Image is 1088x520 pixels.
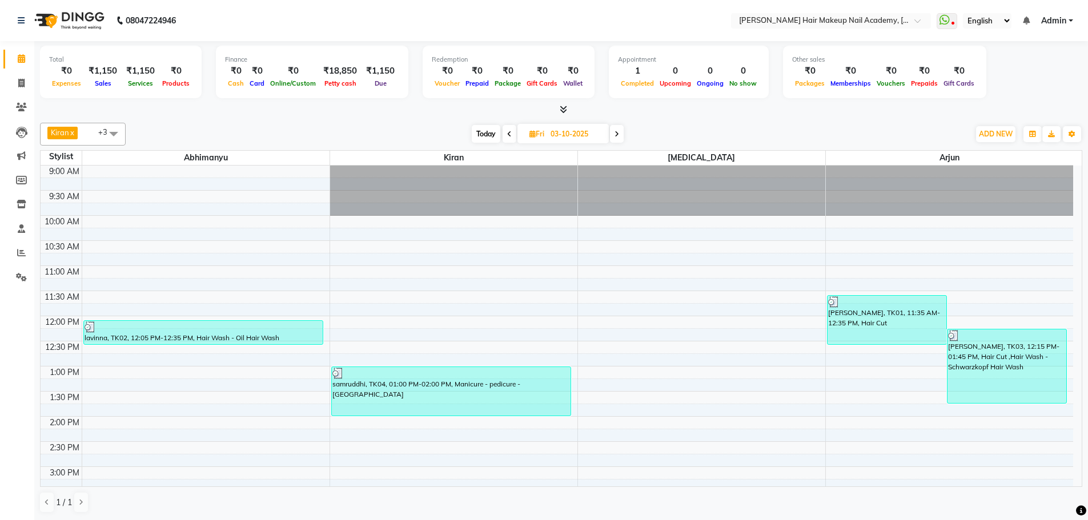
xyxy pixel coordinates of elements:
[560,79,585,87] span: Wallet
[948,329,1066,403] div: [PERSON_NAME], TK03, 12:15 PM-01:45 PM, Hair Cut ,Hair Wash - Schwarzkopf Hair Wash
[47,392,82,404] div: 1:30 PM
[47,467,82,479] div: 3:00 PM
[372,79,390,87] span: Due
[726,65,760,78] div: 0
[560,65,585,78] div: ₹0
[874,79,908,87] span: Vouchers
[976,126,1015,142] button: ADD NEW
[1041,15,1066,27] span: Admin
[247,65,267,78] div: ₹0
[874,65,908,78] div: ₹0
[247,79,267,87] span: Card
[225,65,247,78] div: ₹0
[41,151,82,163] div: Stylist
[43,316,82,328] div: 12:00 PM
[524,65,560,78] div: ₹0
[42,266,82,278] div: 11:00 AM
[792,65,828,78] div: ₹0
[941,79,977,87] span: Gift Cards
[82,151,330,165] span: Abhimanyu
[492,79,524,87] span: Package
[792,79,828,87] span: Packages
[618,55,760,65] div: Appointment
[618,65,657,78] div: 1
[47,366,82,378] div: 1:00 PM
[49,55,192,65] div: Total
[547,126,604,143] input: 2025-10-03
[47,191,82,203] div: 9:30 AM
[492,65,524,78] div: ₹0
[828,65,874,78] div: ₹0
[362,65,399,78] div: ₹1,150
[828,79,874,87] span: Memberships
[225,55,399,65] div: Finance
[330,151,577,165] span: Kiran
[657,65,694,78] div: 0
[463,79,492,87] span: Prepaid
[267,79,319,87] span: Online/Custom
[319,65,362,78] div: ₹18,850
[941,65,977,78] div: ₹0
[29,5,107,37] img: logo
[49,79,84,87] span: Expenses
[792,55,977,65] div: Other sales
[126,5,176,37] b: 08047224946
[47,442,82,454] div: 2:30 PM
[618,79,657,87] span: Completed
[47,166,82,178] div: 9:00 AM
[332,367,571,416] div: samruddhi, TK04, 01:00 PM-02:00 PM, Manicure - pedicure - [GEOGRAPHIC_DATA]
[908,79,941,87] span: Prepaids
[122,65,159,78] div: ₹1,150
[828,296,946,344] div: [PERSON_NAME], TK01, 11:35 AM-12:35 PM, Hair Cut
[43,341,82,353] div: 12:30 PM
[42,291,82,303] div: 11:30 AM
[694,65,726,78] div: 0
[908,65,941,78] div: ₹0
[98,127,116,136] span: +3
[432,79,463,87] span: Voucher
[979,130,1013,138] span: ADD NEW
[267,65,319,78] div: ₹0
[69,128,74,137] a: x
[472,125,500,143] span: Today
[826,151,1074,165] span: Arjun
[322,79,359,87] span: Petty cash
[159,79,192,87] span: Products
[42,216,82,228] div: 10:00 AM
[42,241,82,253] div: 10:30 AM
[125,79,156,87] span: Services
[84,65,122,78] div: ₹1,150
[92,79,114,87] span: Sales
[694,79,726,87] span: Ongoing
[159,65,192,78] div: ₹0
[432,55,585,65] div: Redemption
[51,128,69,137] span: Kiran
[225,79,247,87] span: Cash
[84,321,323,344] div: lavinna, TK02, 12:05 PM-12:35 PM, Hair Wash - Oil Hair Wash
[463,65,492,78] div: ₹0
[432,65,463,78] div: ₹0
[47,417,82,429] div: 2:00 PM
[527,130,547,138] span: Fri
[578,151,825,165] span: [MEDICAL_DATA]
[49,65,84,78] div: ₹0
[56,497,72,509] span: 1 / 1
[726,79,760,87] span: No show
[524,79,560,87] span: Gift Cards
[657,79,694,87] span: Upcoming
